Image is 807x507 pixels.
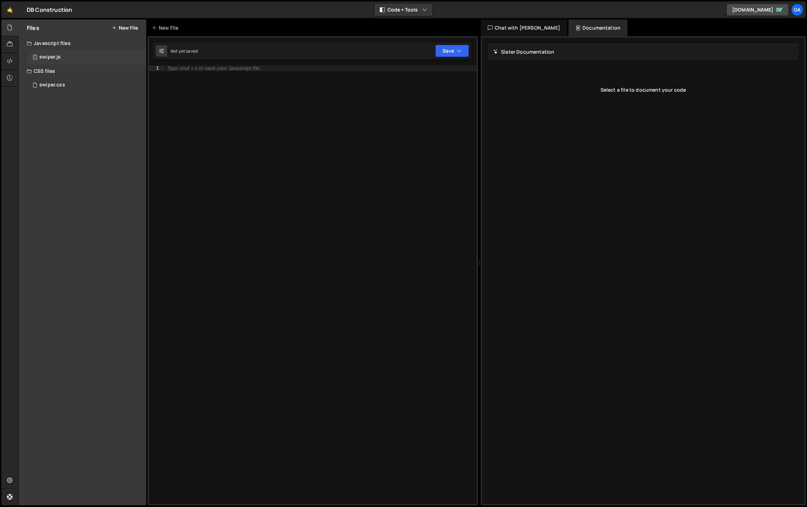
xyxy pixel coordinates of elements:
[27,24,39,32] h2: Files
[33,55,37,61] span: 1
[791,3,804,16] a: Ga
[171,48,198,54] div: Not yet saved
[481,20,567,36] div: Chat with [PERSON_NAME]
[149,66,164,71] div: 1
[1,1,18,18] a: 🤙
[112,25,138,31] button: New File
[18,64,146,78] div: CSS files
[726,3,789,16] a: [DOMAIN_NAME]
[152,24,181,31] div: New File
[435,45,469,57] button: Save
[39,54,61,60] div: swiper.js
[27,50,146,64] div: 15122/39552.js
[488,76,799,104] div: Select a file to document your code
[18,36,146,50] div: Javascript files
[569,20,627,36] div: Documentation
[493,48,554,55] h2: Slater Documentation
[27,6,72,14] div: DB Construction
[374,3,433,16] button: Code + Tools
[39,82,65,88] div: swiper.css
[27,78,146,92] div: 15122/45433.css
[167,66,261,71] div: Type cmd + s to save your Javascript file.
